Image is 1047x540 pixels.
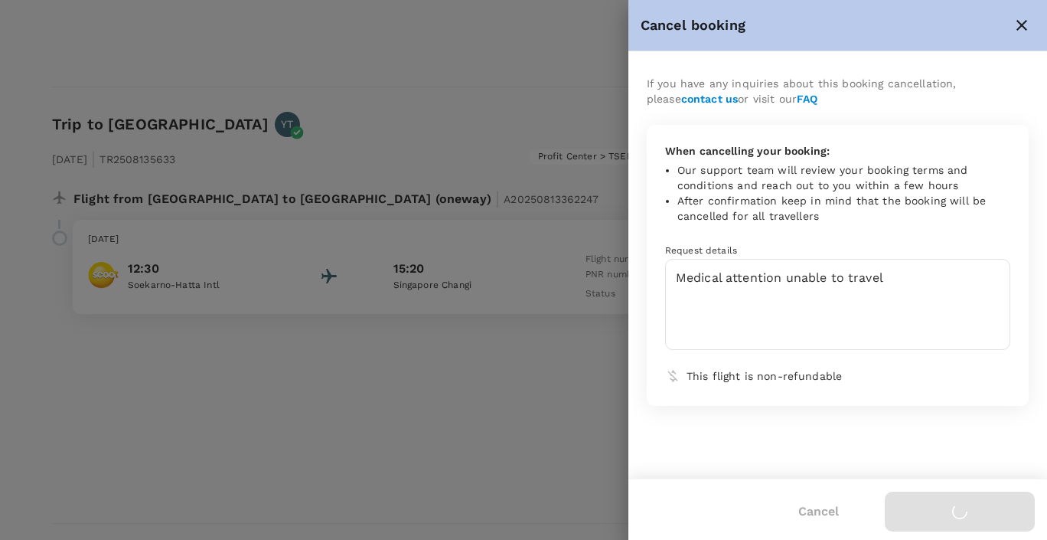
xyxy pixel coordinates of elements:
p: This flight is non-refundable [687,368,1010,384]
button: Cancel [777,493,860,531]
li: Our support team will review your booking terms and conditions and reach out to you within a few ... [677,162,1010,193]
a: FAQ [797,93,817,105]
span: Request details [665,245,737,256]
a: contact us [681,93,739,105]
span: If you have any inquiries about this booking cancellation, please or visit our [647,77,957,105]
li: After confirmation keep in mind that the booking will be cancelled for all travellers [677,193,1010,224]
p: When cancelling your booking: [665,143,1010,159]
div: Cancel booking [641,15,1009,37]
button: close [1009,12,1035,38]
